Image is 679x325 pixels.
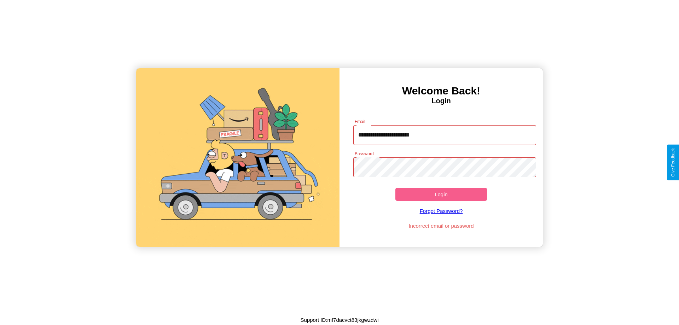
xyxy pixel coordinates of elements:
button: Login [395,188,487,201]
label: Password [355,151,373,157]
p: Incorrect email or password [350,221,533,231]
h4: Login [339,97,543,105]
img: gif [136,68,339,247]
div: Give Feedback [671,148,675,177]
a: Forgot Password? [350,201,533,221]
p: Support ID: mf7dacvct83jkgwzdwi [301,315,379,325]
h3: Welcome Back! [339,85,543,97]
label: Email [355,118,366,124]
